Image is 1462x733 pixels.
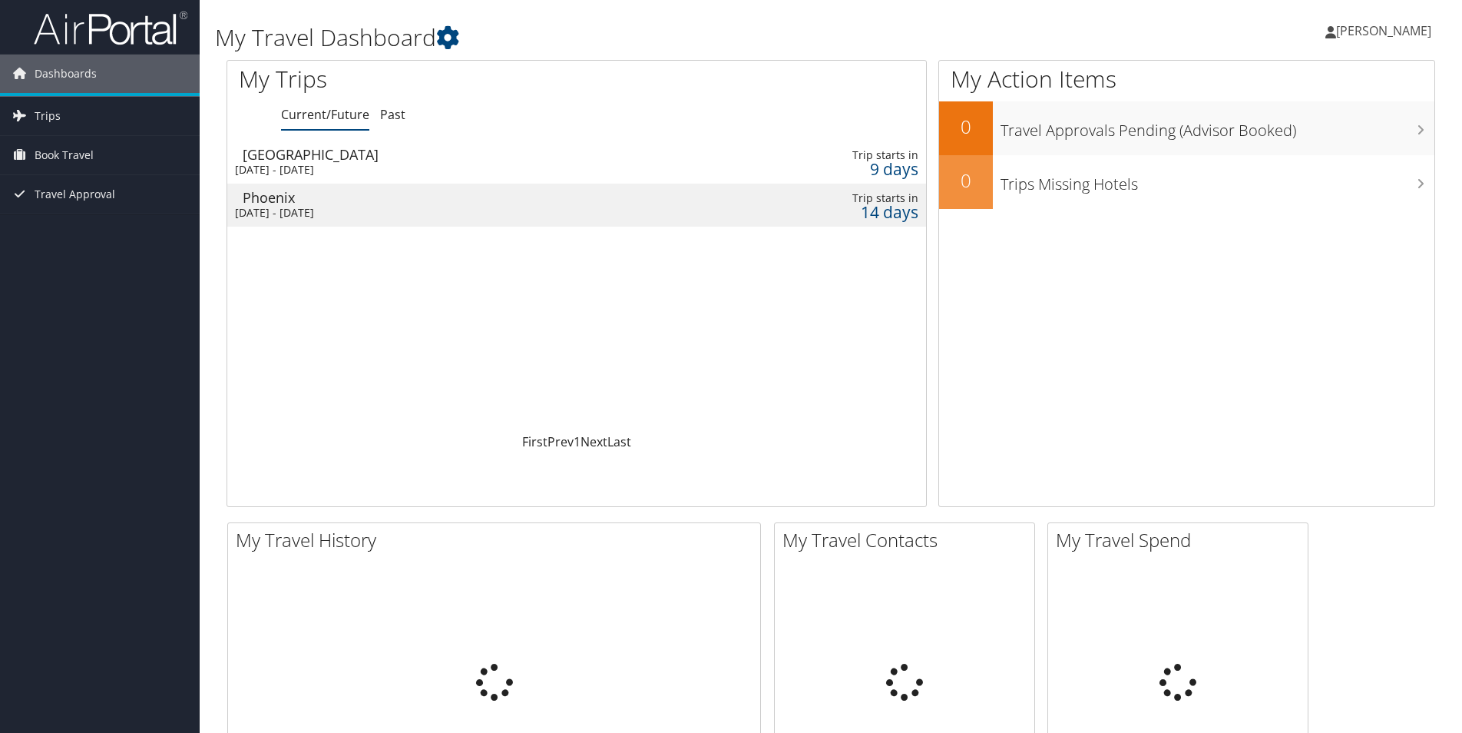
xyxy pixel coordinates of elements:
[522,433,547,450] a: First
[762,148,918,162] div: Trip starts in
[215,22,1036,54] h1: My Travel Dashboard
[762,205,918,219] div: 14 days
[380,106,405,123] a: Past
[762,162,918,176] div: 9 days
[939,114,993,140] h2: 0
[1001,166,1434,195] h3: Trips Missing Hotels
[1336,22,1431,39] span: [PERSON_NAME]
[35,97,61,135] span: Trips
[34,10,187,46] img: airportal-logo.png
[547,433,574,450] a: Prev
[939,167,993,194] h2: 0
[243,148,675,161] div: [GEOGRAPHIC_DATA]
[235,206,667,220] div: [DATE] - [DATE]
[239,63,623,95] h1: My Trips
[782,527,1034,553] h2: My Travel Contacts
[236,527,760,553] h2: My Travel History
[243,191,675,204] div: Phoenix
[35,136,94,174] span: Book Travel
[35,175,115,214] span: Travel Approval
[235,163,667,177] div: [DATE] - [DATE]
[1001,112,1434,141] h3: Travel Approvals Pending (Advisor Booked)
[580,433,607,450] a: Next
[1056,527,1308,553] h2: My Travel Spend
[939,155,1434,209] a: 0Trips Missing Hotels
[762,191,918,205] div: Trip starts in
[281,106,369,123] a: Current/Future
[35,55,97,93] span: Dashboards
[607,433,631,450] a: Last
[1325,8,1447,54] a: [PERSON_NAME]
[939,101,1434,155] a: 0Travel Approvals Pending (Advisor Booked)
[574,433,580,450] a: 1
[939,63,1434,95] h1: My Action Items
